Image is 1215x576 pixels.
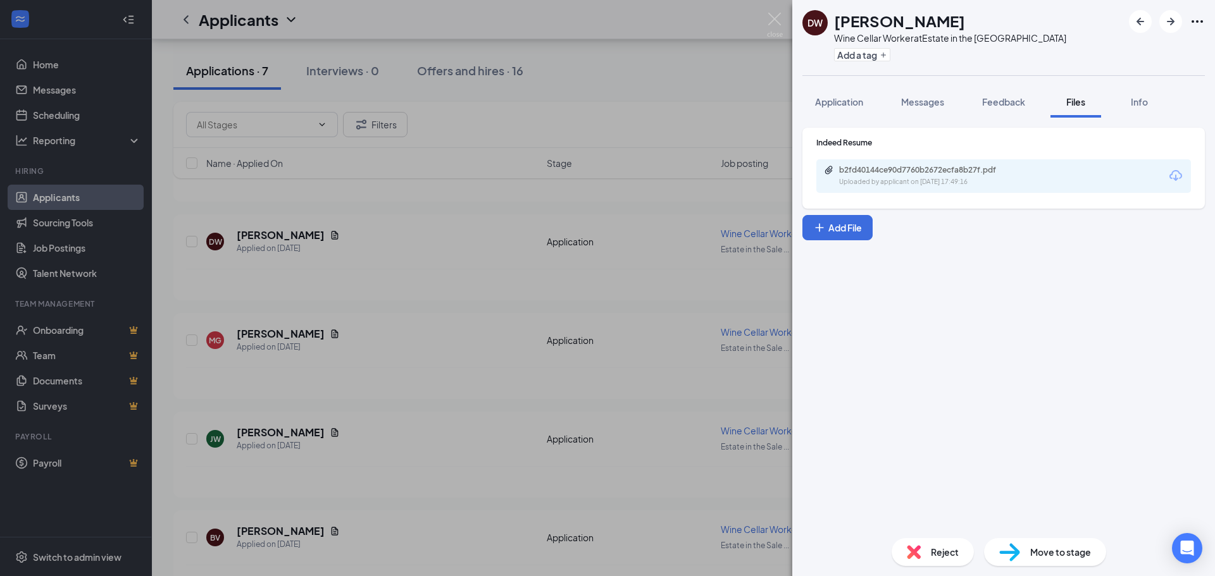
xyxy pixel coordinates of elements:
span: Feedback [982,96,1025,107]
svg: ArrowRight [1163,14,1178,29]
button: ArrowLeftNew [1129,10,1152,33]
span: Info [1131,96,1148,107]
span: Files [1066,96,1085,107]
span: Application [815,96,863,107]
svg: Plus [880,51,887,59]
svg: ArrowLeftNew [1133,14,1148,29]
svg: Download [1168,168,1183,183]
button: ArrowRight [1159,10,1182,33]
div: Indeed Resume [816,137,1191,148]
h1: [PERSON_NAME] [834,10,965,32]
span: Reject [931,545,959,559]
span: Messages [901,96,944,107]
a: Paperclipb2fd40144ce90d7760b2672ecfa8b27f.pdfUploaded by applicant on [DATE] 17:49:16 [824,165,1029,187]
span: Move to stage [1030,545,1091,559]
svg: Plus [813,221,826,234]
div: b2fd40144ce90d7760b2672ecfa8b27f.pdf [839,165,1016,175]
div: Open Intercom Messenger [1172,533,1202,563]
button: Add FilePlus [802,215,873,240]
div: Uploaded by applicant on [DATE] 17:49:16 [839,177,1029,187]
svg: Paperclip [824,165,834,175]
div: Wine Cellar Worker at Estate in the [GEOGRAPHIC_DATA] [834,32,1066,44]
svg: Ellipses [1190,14,1205,29]
button: PlusAdd a tag [834,48,890,61]
div: DW [807,16,823,29]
